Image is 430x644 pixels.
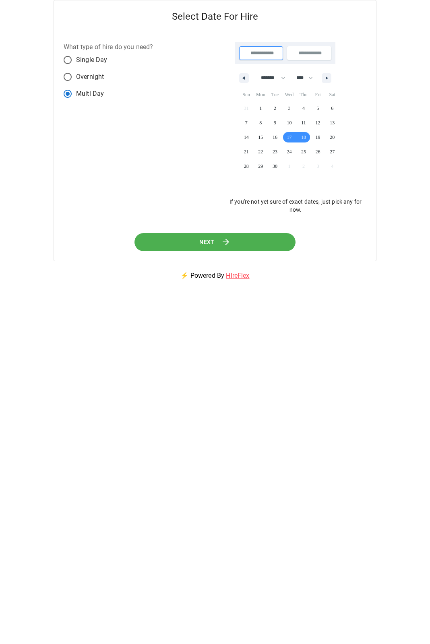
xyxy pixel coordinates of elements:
[259,116,262,130] span: 8
[301,116,306,130] span: 11
[325,88,339,101] span: Sat
[330,144,335,159] span: 27
[171,261,259,290] p: ⚡ Powered By
[268,159,282,173] button: 30
[268,144,282,159] button: 23
[317,101,319,116] span: 5
[311,88,325,101] span: Fri
[226,272,249,279] a: HireFlex
[311,144,325,159] button: 26
[288,101,290,116] span: 3
[282,101,297,116] button: 3
[239,144,254,159] button: 21
[239,130,254,144] button: 14
[239,159,254,173] button: 28
[273,130,277,144] span: 16
[273,159,277,173] span: 30
[259,101,262,116] span: 1
[244,159,249,173] span: 28
[268,130,282,144] button: 16
[254,144,268,159] button: 22
[76,55,107,65] span: Single Day
[254,116,268,130] button: 8
[316,130,320,144] span: 19
[254,159,268,173] button: 29
[296,88,311,101] span: Thu
[254,88,268,101] span: Mon
[282,116,297,130] button: 10
[287,130,291,144] span: 17
[296,144,311,159] button: 25
[239,88,254,101] span: Sun
[225,198,366,214] p: If you're not yet sure of exact dates, just pick any for now.
[268,88,282,101] span: Tue
[311,116,325,130] button: 12
[54,0,376,33] h5: Select Date For Hire
[244,144,249,159] span: 21
[258,159,263,173] span: 29
[296,116,311,130] button: 11
[199,237,215,247] span: Next
[325,144,339,159] button: 27
[331,101,333,116] span: 6
[274,116,276,130] span: 9
[244,130,249,144] span: 14
[254,101,268,116] button: 1
[245,116,248,130] span: 7
[254,130,268,144] button: 15
[76,72,104,82] span: Overnight
[330,130,335,144] span: 20
[311,101,325,116] button: 5
[330,116,335,130] span: 13
[287,116,291,130] span: 10
[296,130,311,144] button: 18
[282,88,297,101] span: Wed
[134,233,296,251] button: Next
[325,116,339,130] button: 13
[316,144,320,159] span: 26
[274,101,276,116] span: 2
[282,144,297,159] button: 24
[76,89,104,99] span: Multi Day
[239,116,254,130] button: 7
[268,101,282,116] button: 2
[301,144,306,159] span: 25
[311,130,325,144] button: 19
[258,144,263,159] span: 22
[268,116,282,130] button: 9
[302,101,305,116] span: 4
[301,130,306,144] span: 18
[316,116,320,130] span: 12
[325,101,339,116] button: 6
[325,130,339,144] button: 20
[64,42,153,52] label: What type of hire do you need?
[282,130,297,144] button: 17
[273,144,277,159] span: 23
[296,101,311,116] button: 4
[258,130,263,144] span: 15
[287,144,291,159] span: 24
